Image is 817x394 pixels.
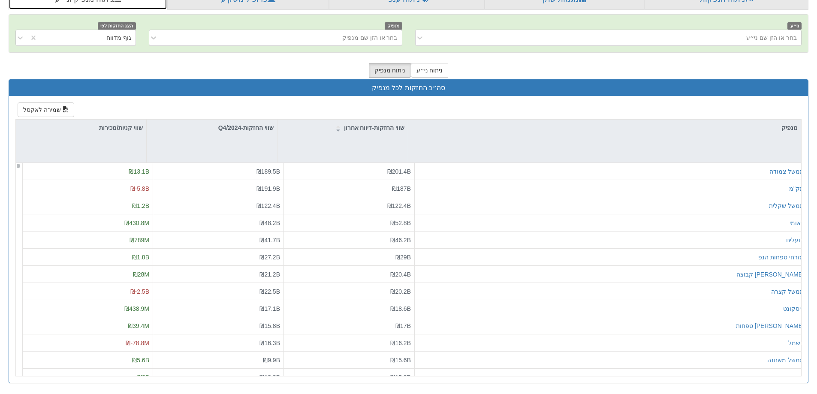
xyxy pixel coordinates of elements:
[387,168,411,175] span: ₪201.4B
[263,357,280,364] span: ₪9.9B
[760,373,804,382] button: דיסקונט מנפיקים
[106,33,131,42] div: גוף מדווח
[277,120,408,136] div: שווי החזקות-דיווח אחרון
[390,305,411,312] span: ₪18.6B
[256,185,280,192] span: ₪191.9B
[736,270,804,279] button: [PERSON_NAME] קבוצה
[411,63,449,78] button: ניתוח ני״ע
[771,287,804,296] button: ממשל קצרה
[390,237,411,244] span: ₪46.2B
[390,374,411,381] span: ₪15.3B
[259,220,280,226] span: ₪48.2B
[256,168,280,175] span: ₪189.5B
[736,322,804,330] button: [PERSON_NAME] טפחות
[130,288,149,295] span: ₪-2.5B
[132,254,149,261] span: ₪1.8B
[385,22,402,30] span: מנפיק
[124,220,149,226] span: ₪430.8M
[390,357,411,364] span: ₪15.6B
[390,220,411,226] span: ₪52.8B
[259,288,280,295] span: ₪22.5B
[395,254,411,261] span: ₪29B
[788,339,804,347] button: חשמל
[147,120,277,136] div: שווי החזקות-Q4/2024
[130,237,149,244] span: ₪789M
[408,120,801,136] div: מנפיק
[769,167,804,176] button: ממשל צמודה
[129,168,149,175] span: ₪13.1B
[259,254,280,261] span: ₪27.2B
[769,202,804,210] button: ממשל שקלית
[259,340,280,346] span: ₪16.3B
[767,356,804,364] button: ממשל משתנה
[395,322,411,329] span: ₪17B
[790,219,804,227] button: לאומי
[259,322,280,329] span: ₪15.8B
[259,271,280,278] span: ₪21.2B
[130,185,149,192] span: ₪-5.8B
[124,305,149,312] span: ₪438.9M
[132,357,149,364] span: ₪5.6B
[787,22,802,30] span: ני״ע
[133,271,149,278] span: ₪28M
[342,33,398,42] div: בחר או הזן שם מנפיק
[126,340,149,346] span: ₪-78.8M
[137,374,149,381] span: ₪2B
[758,253,804,262] button: מזרחי טפחות הנפ
[783,304,804,313] button: דיסקונט
[392,185,411,192] span: ₪187B
[16,120,146,136] div: שווי קניות/מכירות
[786,236,804,244] button: פועלים
[18,102,74,117] button: שמירה לאקסל
[132,202,149,209] span: ₪1.2B
[390,288,411,295] span: ₪20.2B
[387,202,411,209] span: ₪122.4B
[259,237,280,244] span: ₪41.7B
[390,271,411,278] span: ₪20.4B
[259,305,280,312] span: ₪17.1B
[98,22,136,30] span: הצג החזקות לפי
[390,340,411,346] span: ₪16.2B
[369,63,411,78] button: ניתוח מנפיק
[746,33,797,42] div: בחר או הזן שם ני״ע
[15,84,802,92] h3: סה״כ החזקות לכל מנפיק
[256,202,280,209] span: ₪122.4B
[789,184,804,193] button: מק"מ
[259,374,280,381] span: ₪13.3B
[128,322,149,329] span: ₪39.4M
